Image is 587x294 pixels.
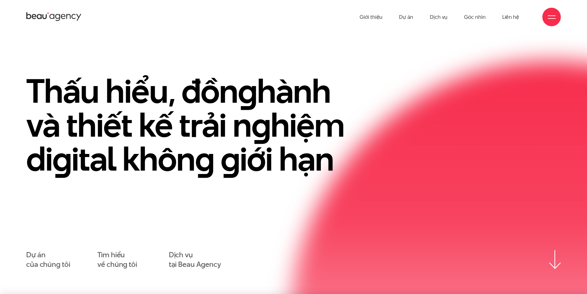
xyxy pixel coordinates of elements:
en: g [52,136,71,182]
en: g [251,102,271,148]
a: Dự áncủa chúng tôi [26,250,70,269]
a: Tìm hiểuvề chúng tôi [97,250,137,269]
en: g [195,136,214,182]
a: Dịch vụtại Beau Agency [169,250,221,269]
en: g [221,136,240,182]
en: g [238,68,257,114]
h1: Thấu hiểu, đồn hành và thiết kế trải n hiệm di ital khôn iới hạn [26,74,365,176]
